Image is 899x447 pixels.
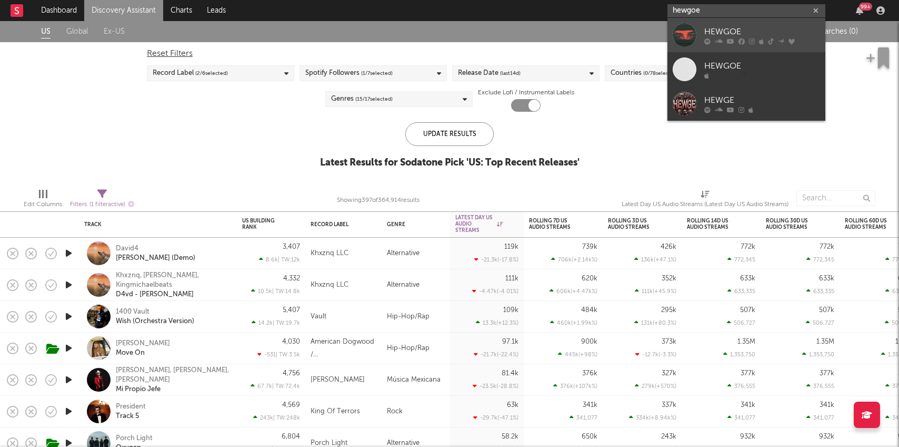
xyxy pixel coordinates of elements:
div: American Dogwood / [GEOGRAPHIC_DATA] [311,336,376,361]
div: 620k [582,275,597,282]
span: ( 0 / 78 selected) [643,67,678,80]
div: Record Label [311,221,361,228]
div: Update Results [405,122,494,146]
div: Rock [382,396,450,427]
div: Record Label [153,67,228,80]
div: Spotify Followers [305,67,393,80]
div: 772k [741,244,755,250]
div: 341,077 [727,414,755,421]
div: Vault [311,310,326,323]
div: D4vd - [PERSON_NAME] [116,290,194,299]
div: Rolling 7D US Audio Streams [529,218,582,230]
a: Ex-US [104,25,125,38]
div: Filters [70,198,134,211]
div: 376,555 [806,383,834,390]
div: 8.6k | TW: 12k [242,256,300,263]
input: Search... [796,190,875,206]
div: Hip-Hop/Rap [382,333,450,364]
div: 772k [820,244,834,250]
div: Edit Columns [24,185,62,216]
div: Edit Columns [24,198,62,211]
div: David4 [116,244,138,254]
div: 1,353,750 [723,351,755,358]
div: Rolling 30D US Audio Streams [766,218,818,230]
div: 352k [662,275,676,282]
div: 131k ( +80.3 % ) [634,319,676,326]
div: 334k ( +8.94k % ) [629,414,676,421]
label: Exclude Lofi / Instrumental Labels [478,86,574,99]
div: [PERSON_NAME] [116,339,170,348]
div: -23.5k ( -28.8 % ) [473,383,518,390]
div: Música Mexicana [382,364,450,396]
div: 633k [819,275,834,282]
span: ( 1 filter active) [89,202,125,208]
div: 341,077 [806,414,834,421]
a: [PERSON_NAME], [PERSON_NAME], [PERSON_NAME] [116,366,229,385]
div: 341k [741,402,755,409]
div: 10.5k | TW: 14.8k [242,288,300,295]
div: 111k [505,275,518,282]
div: 932k [819,433,834,440]
div: 932k [740,433,755,440]
div: 1,353,750 [802,351,834,358]
div: 341k [820,402,834,409]
a: Move On [116,348,145,358]
div: 633,335 [806,288,834,295]
div: Mi Propio Jefe [116,385,161,394]
div: Khxznq LLC [311,247,348,260]
a: President [116,402,146,412]
div: 3,407 [283,244,300,250]
a: 1400 Vault [116,307,149,317]
div: 341,077 [570,414,597,421]
div: 295k [661,307,676,314]
div: 4,030 [282,338,300,345]
div: Track 5 [116,412,139,421]
div: Countries [611,67,678,80]
a: [PERSON_NAME] (Demo) [116,254,195,263]
div: 633,335 [727,288,755,295]
div: HEWGOE [704,25,820,38]
div: 97.1k [502,338,518,345]
div: Wish (Orchestra Version) [116,317,194,326]
div: 1.35M [737,338,755,345]
div: Khxznq LLC [311,279,348,291]
div: Latest Results for Sodatone Pick ' US: Top Recent Releases ' [320,157,580,169]
a: HEWGOE [667,18,825,52]
div: 900k [581,338,597,345]
div: 99 + [859,3,872,11]
div: 706k ( +2.14k % ) [551,256,597,263]
div: HEWGE [704,94,820,106]
div: 341k [583,402,597,409]
a: HEWGOE [667,52,825,86]
div: 484k [581,307,597,314]
div: 4,332 [283,275,300,282]
div: Release Date [458,67,521,80]
span: Saved Searches [794,28,858,35]
div: 14.2k | TW: 19.7k [242,319,300,326]
a: Global [66,25,88,38]
a: Porch Light [116,434,153,443]
div: 63k [507,402,518,409]
div: 243k | TW: 248k [242,414,300,421]
div: 109k [503,307,518,314]
button: 99+ [856,6,863,15]
div: Filters(1 filter active) [70,185,134,216]
div: HEWGOE [704,60,820,72]
div: Showing 397 of 364,914 results [337,185,419,216]
a: US [41,25,51,38]
div: Showing 397 of 364,914 results [337,194,419,207]
div: 4,569 [282,402,300,409]
div: 507k [740,307,755,314]
span: ( 15 / 17 selected) [355,93,393,105]
span: ( 0 ) [849,28,858,35]
div: 377k [820,370,834,377]
div: 279k ( +570 % ) [635,383,676,390]
div: Genre [387,221,439,228]
div: -21.3k ( -17.8 % ) [474,256,518,263]
div: Hip-Hop/Rap [382,301,450,333]
div: 67.7k | TW: 72.4k [242,383,300,390]
span: ( 2 / 6 selected) [195,67,228,80]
